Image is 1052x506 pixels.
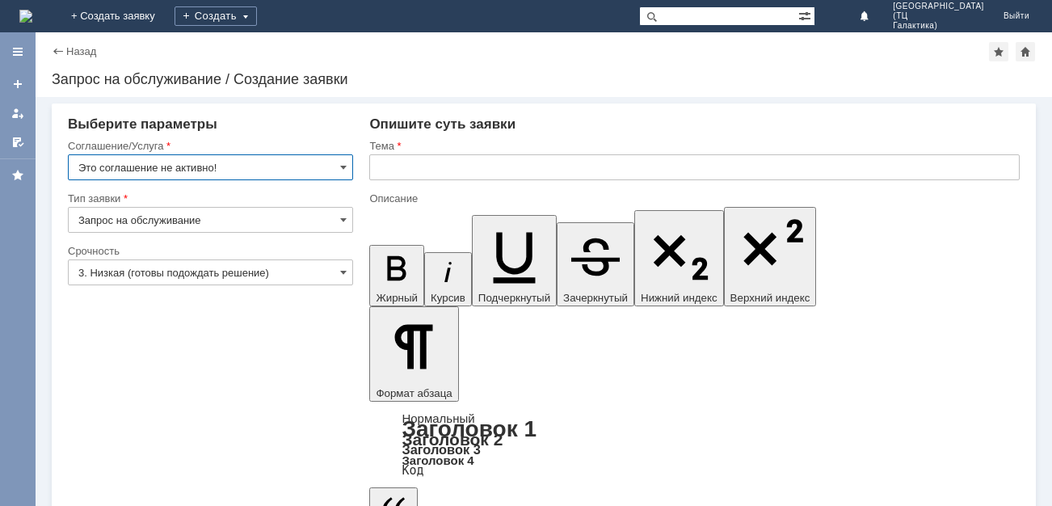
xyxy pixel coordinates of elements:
span: Формат абзаца [376,387,452,399]
div: Запрос на обслуживание / Создание заявки [52,71,1036,87]
a: Код [402,463,423,478]
button: Жирный [369,245,424,306]
button: Нижний индекс [634,210,724,306]
a: Нормальный [402,411,474,425]
span: Зачеркнутый [563,292,628,304]
span: Опишите суть заявки [369,116,515,132]
button: Курсив [424,252,472,306]
span: Расширенный поиск [798,7,814,23]
button: Формат абзаца [369,306,458,402]
span: (ТЦ [893,11,984,21]
a: Перейти на домашнюю страницу [19,10,32,23]
span: Подчеркнутый [478,292,550,304]
button: Подчеркнутый [472,215,557,306]
span: [GEOGRAPHIC_DATA] [893,2,984,11]
span: Выберите параметры [68,116,217,132]
a: Заголовок 1 [402,416,537,441]
div: Срочность [68,246,350,256]
div: Добавить в избранное [989,42,1008,61]
div: Создать [175,6,257,26]
span: Курсив [431,292,465,304]
div: Тип заявки [68,193,350,204]
span: Жирный [376,292,418,304]
a: Заголовок 2 [402,430,503,449]
button: Верхний индекс [724,207,817,306]
a: Мои заявки [5,100,31,126]
div: Соглашение/Услуга [68,141,350,151]
a: Создать заявку [5,71,31,97]
button: Зачеркнутый [557,222,634,306]
img: logo [19,10,32,23]
a: Мои согласования [5,129,31,155]
a: Заголовок 4 [402,453,473,467]
div: Описание [369,193,1016,204]
span: Галактика) [893,21,984,31]
a: Заголовок 3 [402,442,480,457]
a: Назад [66,45,96,57]
span: Нижний индекс [641,292,717,304]
div: Тема [369,141,1016,151]
div: Сделать домашней страницей [1016,42,1035,61]
span: Верхний индекс [730,292,810,304]
div: Формат абзаца [369,413,1020,476]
